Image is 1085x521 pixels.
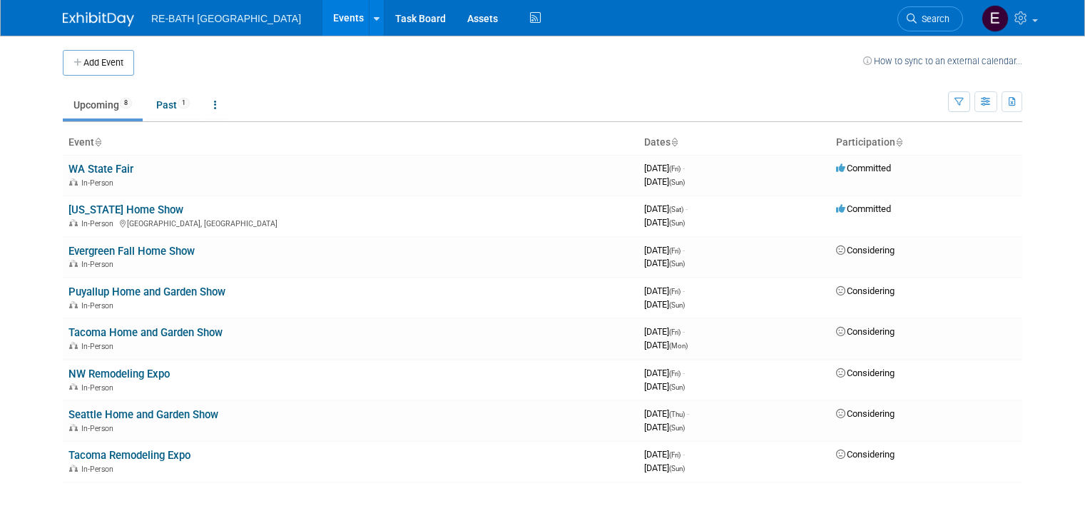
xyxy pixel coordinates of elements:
span: (Thu) [669,410,685,418]
img: In-Person Event [69,178,78,186]
a: Sort by Start Date [671,136,678,148]
a: WA State Fair [68,163,133,176]
span: (Sun) [669,178,685,186]
span: Considering [836,326,895,337]
span: [DATE] [644,285,685,296]
span: In-Person [81,260,118,269]
img: In-Person Event [69,260,78,267]
span: In-Person [81,301,118,310]
span: (Fri) [669,165,681,173]
span: In-Person [81,424,118,433]
span: 8 [120,98,132,108]
a: Upcoming8 [63,91,143,118]
img: Ethan Gledhill [982,5,1009,32]
a: Past1 [146,91,200,118]
span: Considering [836,408,895,419]
span: (Sat) [669,206,683,213]
span: (Mon) [669,342,688,350]
span: In-Person [81,178,118,188]
span: Considering [836,368,895,378]
span: - [683,285,685,296]
span: [DATE] [644,217,685,228]
span: (Fri) [669,328,681,336]
span: - [686,203,688,214]
a: Puyallup Home and Garden Show [68,285,225,298]
img: In-Person Event [69,465,78,472]
a: Sort by Participation Type [895,136,902,148]
span: - [687,408,689,419]
span: RE-BATH [GEOGRAPHIC_DATA] [151,13,301,24]
span: 1 [178,98,190,108]
img: In-Person Event [69,219,78,226]
span: [DATE] [644,422,685,433]
button: Add Event [63,50,134,76]
span: [DATE] [644,299,685,310]
span: (Sun) [669,301,685,309]
span: Committed [836,163,891,173]
span: [DATE] [644,340,688,350]
span: (Sun) [669,219,685,227]
span: (Fri) [669,370,681,378]
span: Considering [836,449,895,460]
span: [DATE] [644,449,685,460]
a: Search [897,6,963,31]
a: Sort by Event Name [94,136,101,148]
img: In-Person Event [69,301,78,308]
a: [US_STATE] Home Show [68,203,183,216]
span: In-Person [81,342,118,351]
a: Evergreen Fall Home Show [68,245,195,258]
a: Tacoma Home and Garden Show [68,326,223,339]
span: In-Person [81,219,118,228]
span: [DATE] [644,326,685,337]
span: (Sun) [669,424,685,432]
span: - [683,245,685,256]
th: Participation [830,131,1022,155]
img: In-Person Event [69,383,78,390]
span: (Fri) [669,288,681,295]
span: (Sun) [669,260,685,268]
span: Search [917,14,949,24]
span: (Fri) [669,451,681,459]
span: In-Person [81,383,118,393]
span: Considering [836,285,895,296]
span: [DATE] [644,245,685,256]
span: - [683,163,685,173]
img: In-Person Event [69,342,78,349]
span: [DATE] [644,408,689,419]
span: - [683,326,685,337]
span: Considering [836,245,895,256]
span: [DATE] [644,368,685,378]
span: - [683,368,685,378]
span: (Sun) [669,465,685,472]
span: In-Person [81,465,118,474]
span: [DATE] [644,176,685,187]
a: NW Remodeling Expo [68,368,170,380]
span: Committed [836,203,891,214]
img: In-Person Event [69,424,78,431]
span: [DATE] [644,381,685,392]
img: ExhibitDay [63,12,134,26]
a: How to sync to an external calendar... [863,56,1022,66]
div: [GEOGRAPHIC_DATA], [GEOGRAPHIC_DATA] [68,217,633,228]
a: Tacoma Remodeling Expo [68,449,190,462]
span: [DATE] [644,163,685,173]
a: Seattle Home and Garden Show [68,408,218,421]
span: (Fri) [669,247,681,255]
span: [DATE] [644,258,685,268]
th: Dates [638,131,830,155]
th: Event [63,131,638,155]
span: (Sun) [669,383,685,391]
span: - [683,449,685,460]
span: [DATE] [644,203,688,214]
span: [DATE] [644,462,685,473]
